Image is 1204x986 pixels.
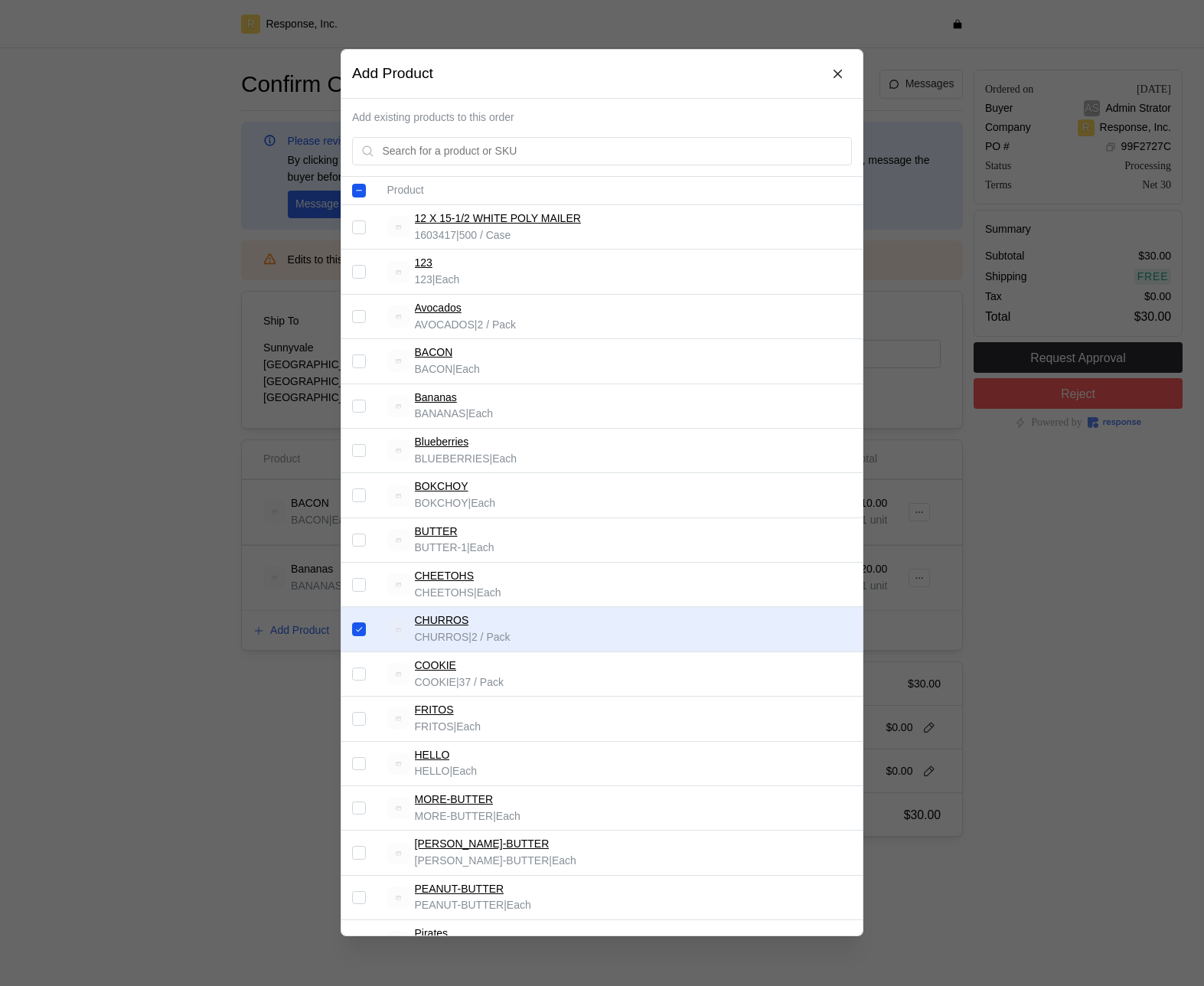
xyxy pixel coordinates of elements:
[415,632,469,644] span: CHURROS
[474,586,501,599] span: | Each
[352,891,366,905] input: Select record 16
[415,408,466,420] span: BANANAS
[387,753,409,775] img: svg%3e
[475,318,516,331] span: | 2 / Pack
[415,586,475,599] span: CHEETOHS
[490,452,517,465] span: | Each
[387,663,409,685] img: svg%3e
[469,632,511,644] span: | 2 / Pack
[415,256,432,273] a: 123
[352,400,366,413] input: Select record 5
[352,623,366,637] input: Select record 10
[387,485,409,507] img: svg%3e
[387,886,409,909] img: svg%3e
[456,676,504,688] span: | 37 / Pack
[415,434,469,451] a: Blueberries
[387,305,409,328] img: svg%3e
[352,355,366,369] input: Select record 4
[352,534,366,547] input: Select record 8
[415,676,456,688] span: COOKIE
[453,363,481,375] span: | Each
[454,720,481,733] span: | Each
[415,837,550,854] a: [PERSON_NAME]-BUTTER
[387,261,409,283] img: svg%3e
[415,703,454,720] a: FRITOS
[493,810,520,822] span: | Each
[387,619,409,641] img: svg%3e
[415,613,469,630] a: CHURROS
[383,138,843,165] input: Search for a product or SKU
[352,578,366,592] input: Select record 9
[415,524,458,540] a: BUTTER
[387,574,409,596] img: svg%3e
[504,899,531,912] span: | Each
[468,497,496,509] span: | Each
[415,363,453,375] span: BACON
[466,408,494,420] span: | Each
[415,318,475,331] span: AVOCADOS
[415,899,504,912] span: PEANUT-BUTTER
[387,183,852,200] p: Product
[415,792,494,808] a: MORE-BUTTER
[415,881,504,898] a: PEANUT-BUTTER
[352,489,366,503] input: Select record 7
[415,747,450,764] a: HELLO
[352,802,366,815] input: Select record 14
[415,568,475,585] a: CHEETOHS
[415,810,494,822] span: MORE-BUTTER
[415,211,581,227] a: 12 X 15-1/2 WHITE POLY MAILER
[415,926,449,942] a: Pirates
[550,854,577,867] span: | Each
[415,542,467,554] span: BUTTER-1
[387,351,409,373] img: svg%3e
[415,479,468,496] a: BOKCHOY
[352,266,366,279] input: Select record 2
[352,184,366,198] input: Select all records
[387,932,409,954] img: svg%3e
[352,847,366,860] input: Select record 15
[415,658,456,674] a: COOKIE
[415,300,462,317] a: Avocados
[352,310,366,324] input: Select record 3
[352,220,366,234] input: Select record 1
[415,766,450,778] span: HELLO
[415,720,454,733] span: FRITOS
[415,390,457,406] a: Bananas
[387,798,409,820] img: svg%3e
[352,757,366,771] input: Select record 13
[415,452,490,465] span: BLUEBERRIES
[387,842,409,864] img: svg%3e
[352,713,366,726] input: Select record 12
[387,708,409,730] img: svg%3e
[387,529,409,551] img: svg%3e
[352,64,433,84] h3: Add Product
[352,668,366,681] input: Select record 11
[352,444,366,458] input: Select record 6
[415,497,468,509] span: BOKCHOY
[415,854,550,867] span: [PERSON_NAME]-BUTTER
[467,542,494,554] span: | Each
[387,217,409,239] img: svg%3e
[387,440,409,462] img: svg%3e
[456,229,511,241] span: | 500 / Case
[387,395,409,417] img: svg%3e
[432,274,460,286] span: | Each
[415,345,453,362] a: BACON
[415,229,457,241] span: 1603417
[450,766,478,778] span: | Each
[415,274,432,286] span: 123
[352,109,852,126] p: Add existing products to this order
